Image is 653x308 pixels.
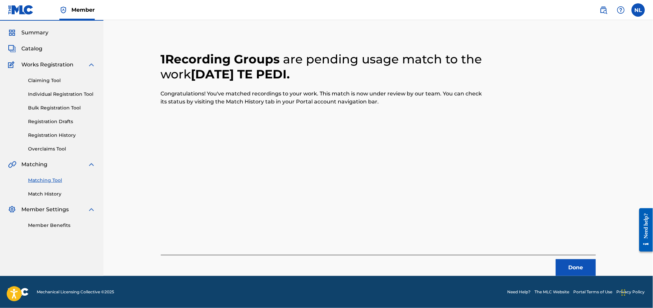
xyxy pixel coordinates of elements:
iframe: Resource Center [634,203,653,257]
div: Drag [622,283,626,303]
span: Catalog [21,45,42,53]
a: Claiming Tool [28,77,95,84]
img: logo [8,288,29,296]
div: Help [614,3,628,17]
img: MLC Logo [8,5,34,15]
p: Congratulations! You've matched recordings to your work. This match is now under review by our te... [161,90,487,106]
a: The MLC Website [535,289,570,295]
a: Registration History [28,132,95,139]
span: are pending usage match to the work [161,52,482,81]
a: Registration Drafts [28,118,95,125]
a: Individual Registration Tool [28,91,95,98]
button: Done [556,259,596,276]
span: Member Settings [21,206,69,214]
img: help [617,6,625,14]
span: Member [71,6,95,14]
img: Matching [8,161,16,169]
div: User Menu [632,3,645,17]
img: Summary [8,29,16,37]
a: CatalogCatalog [8,45,42,53]
a: Public Search [597,3,610,17]
img: Catalog [8,45,16,53]
a: Member Benefits [28,222,95,229]
a: Overclaims Tool [28,145,95,152]
img: Member Settings [8,206,16,214]
img: Top Rightsholder [59,6,67,14]
h2: 1 Recording Groups [DATE] TE PEDI . [161,52,487,82]
a: Need Help? [508,289,531,295]
img: search [600,6,608,14]
a: Privacy Policy [617,289,645,295]
span: Works Registration [21,61,73,69]
a: Bulk Registration Tool [28,104,95,111]
img: expand [87,61,95,69]
a: Matching Tool [28,177,95,184]
img: expand [87,206,95,214]
iframe: Chat Widget [620,276,653,308]
span: Summary [21,29,48,37]
span: Matching [21,161,47,169]
a: SummarySummary [8,29,48,37]
img: Works Registration [8,61,17,69]
a: Match History [28,191,95,198]
img: expand [87,161,95,169]
span: Mechanical Licensing Collective © 2025 [37,289,114,295]
a: Portal Terms of Use [574,289,613,295]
